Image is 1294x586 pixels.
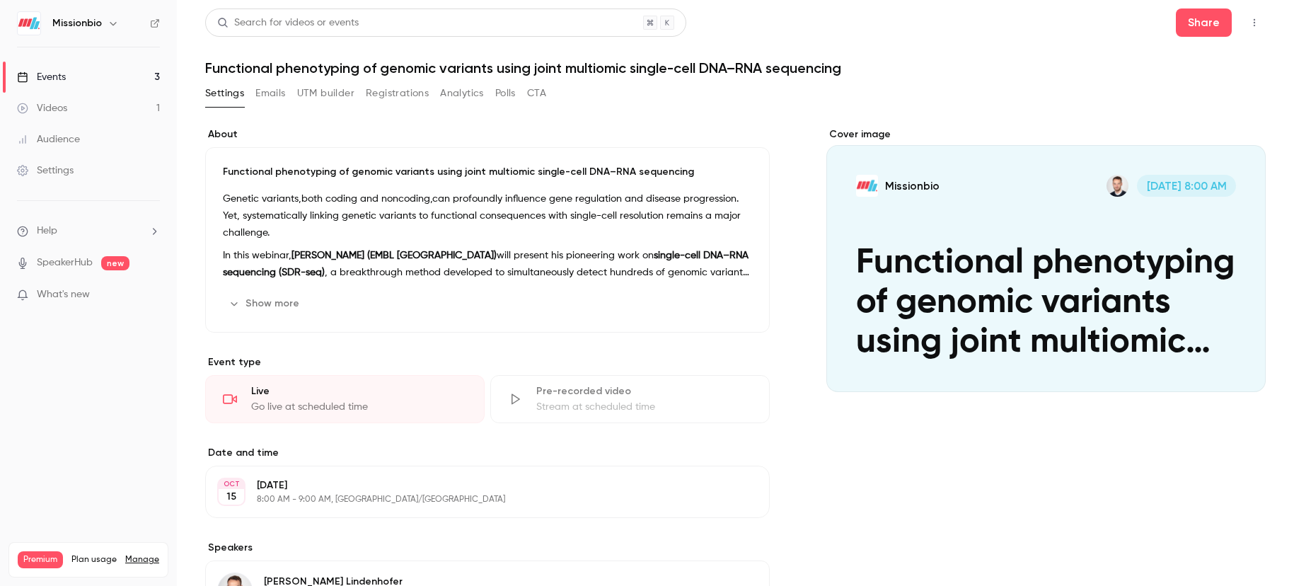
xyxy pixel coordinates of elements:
p: 8:00 AM - 9:00 AM, [GEOGRAPHIC_DATA]/[GEOGRAPHIC_DATA] [257,494,695,505]
div: Live [251,384,467,398]
p: Event type [205,355,770,369]
li: help-dropdown-opener [17,224,160,239]
p: 15 [226,490,236,504]
button: Registrations [366,82,429,105]
label: Cover image [826,127,1266,142]
label: Speakers [205,541,770,555]
div: Search for videos or events [217,16,359,30]
button: CTA [527,82,546,105]
p: Functional phenotyping of genomic variants using joint multiomic single-cell DNA–RNA sequencing [223,165,752,179]
button: Emails [255,82,285,105]
p: In this webinar, will present his pioneering work on , a breakthrough method developed to simulta... [223,247,752,281]
p: Genetic variants,both coding and noncoding,can profoundly influence gene regulation and disease p... [223,190,752,241]
button: UTM builder [297,82,354,105]
section: Cover image [826,127,1266,392]
span: Help [37,224,57,239]
button: Settings [205,82,244,105]
div: Go live at scheduled time [251,400,467,414]
div: Settings [17,163,74,178]
div: Pre-recorded video [536,384,752,398]
span: What's new [37,287,90,302]
button: Analytics [440,82,484,105]
button: Share [1176,8,1232,37]
h1: Functional phenotyping of genomic variants using joint multiomic single-cell DNA–RNA sequencing [205,59,1266,76]
span: Plan usage [71,554,117,565]
button: Polls [495,82,516,105]
div: Audience [17,132,80,146]
a: SpeakerHub [37,255,93,270]
img: Missionbio [18,12,40,35]
a: Manage [125,554,159,565]
label: Date and time [205,446,770,460]
div: Stream at scheduled time [536,400,752,414]
div: Videos [17,101,67,115]
div: LiveGo live at scheduled time [205,375,485,423]
span: new [101,256,129,270]
strong: [PERSON_NAME] (EMBL [GEOGRAPHIC_DATA]) [291,251,497,260]
button: Show more [223,292,308,315]
div: Events [17,70,66,84]
p: [DATE] [257,478,695,493]
div: Pre-recorded videoStream at scheduled time [490,375,770,423]
div: OCT [219,479,244,489]
label: About [205,127,770,142]
span: Premium [18,551,63,568]
h6: Missionbio [52,16,102,30]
